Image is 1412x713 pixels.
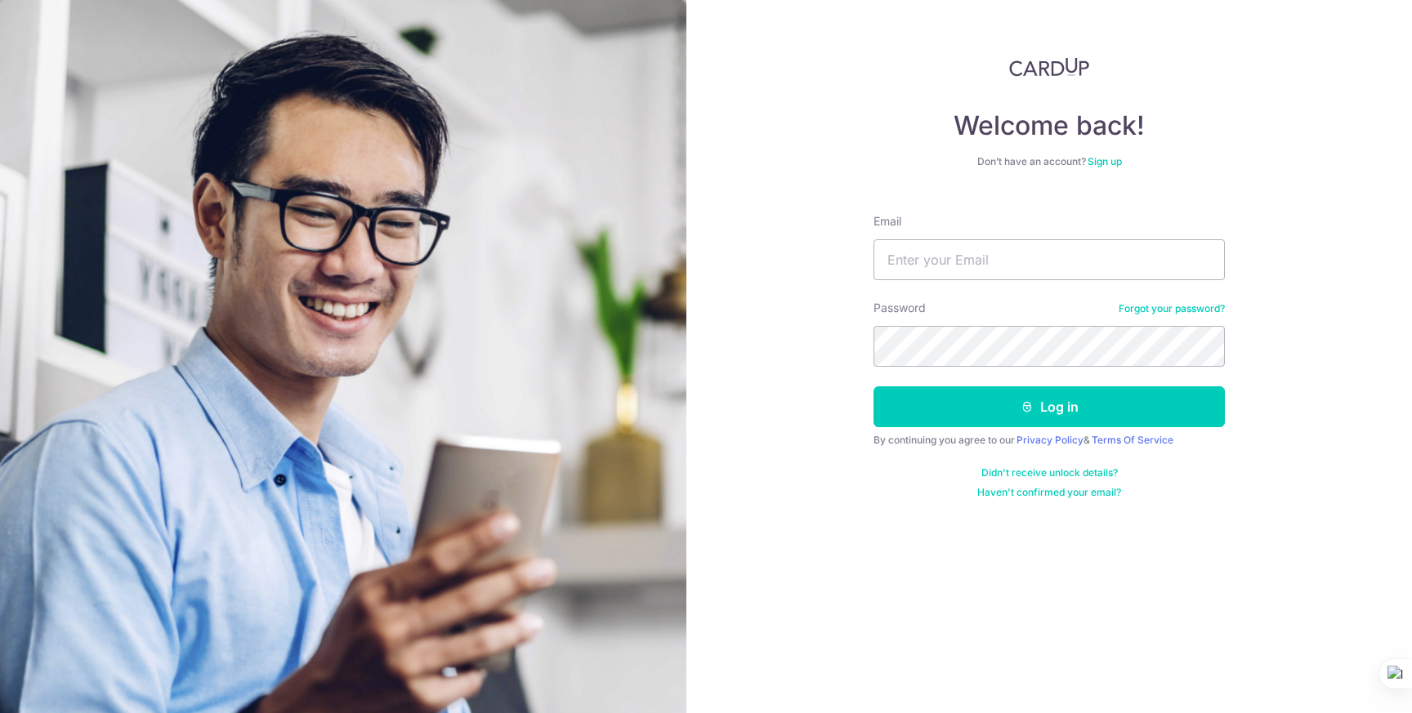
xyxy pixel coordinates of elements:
label: Email [874,213,901,229]
a: Privacy Policy [1017,434,1084,446]
a: Forgot your password? [1119,302,1225,315]
label: Password [874,300,926,316]
img: CardUp Logo [1009,57,1089,77]
button: Log in [874,386,1225,427]
h4: Welcome back! [874,109,1225,142]
a: Didn't receive unlock details? [981,466,1118,479]
div: By continuing you agree to our & [874,434,1225,447]
input: Enter your Email [874,239,1225,280]
a: Sign up [1088,155,1122,167]
div: Don’t have an account? [874,155,1225,168]
a: Terms Of Service [1092,434,1173,446]
a: Haven't confirmed your email? [977,486,1121,499]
